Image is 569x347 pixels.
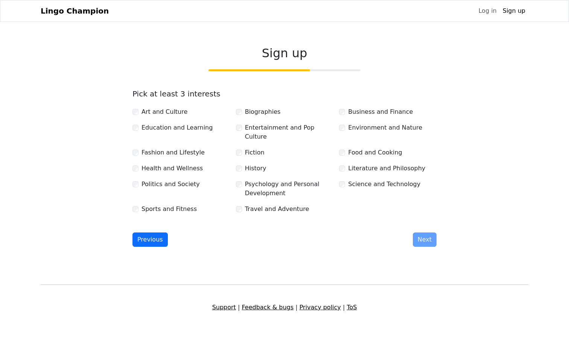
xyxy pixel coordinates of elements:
a: Feedback & bugs [242,304,294,311]
a: Support [212,304,236,311]
label: Travel and Adventure [245,205,309,214]
label: Education and Learning [141,123,213,132]
label: Psychology and Personal Development [245,180,333,198]
a: Privacy policy [300,304,341,311]
label: Fashion and Lifestyle [141,148,205,157]
div: | | | [36,303,533,312]
label: Food and Cooking [348,148,402,157]
label: Environment and Nature [348,123,422,132]
label: Sports and Fitness [141,205,197,214]
label: Entertainment and Pop Culture [245,123,333,141]
label: Biographies [245,107,281,116]
label: Literature and Philosophy [348,164,425,173]
label: Business and Finance [348,107,413,116]
label: History [245,164,266,173]
label: Art and Culture [141,107,187,116]
label: Politics and Society [141,180,200,189]
label: Science and Technology [348,180,420,189]
a: Log in [475,3,499,18]
a: Lingo Champion [41,3,109,18]
label: Pick at least 3 interests [132,89,221,98]
label: Health and Wellness [141,164,203,173]
a: Sign up [500,3,528,18]
button: Previous [132,232,168,247]
a: ToS [347,304,357,311]
label: Fiction [245,148,265,157]
h2: Sign up [132,46,437,60]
